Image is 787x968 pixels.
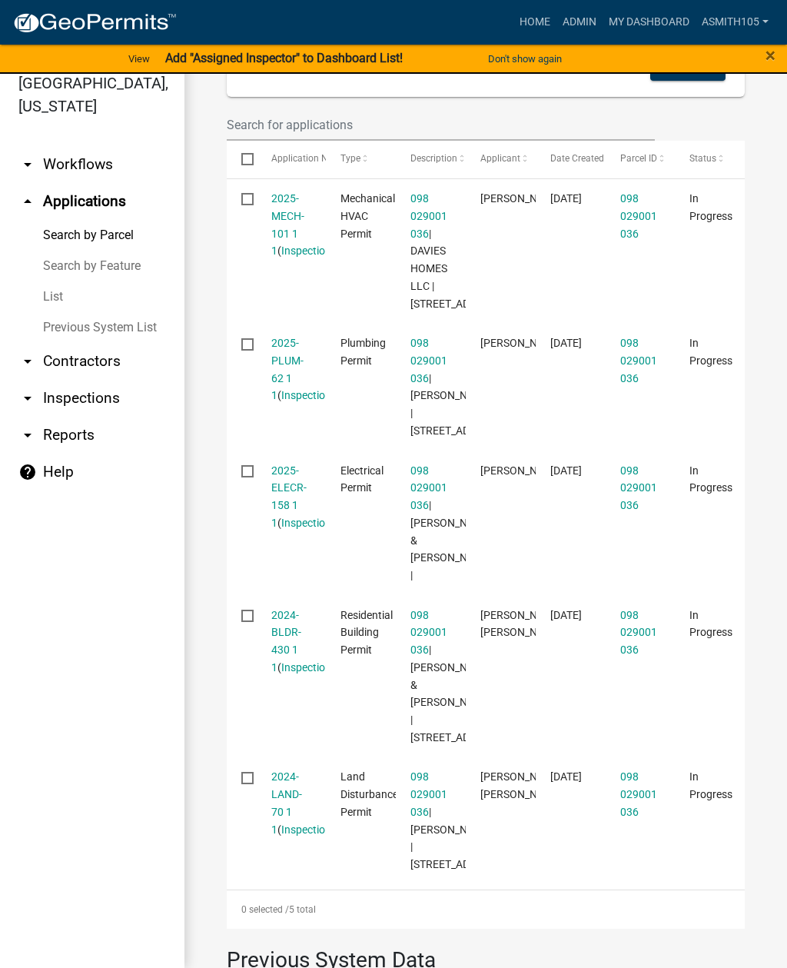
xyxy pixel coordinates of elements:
[482,46,568,72] button: Don't show again
[410,609,505,743] span: 098 029001 036 | DAVIES JOHN R & RUTHANN | 109 STORMY DR
[281,661,337,674] a: Inspections
[340,192,395,240] span: Mechanical HVAC Permit
[620,609,657,657] a: 098 029001 036
[340,770,398,818] span: Land Disturbance Permit
[410,464,447,512] a: 098 029001 036
[281,823,337,836] a: Inspections
[227,890,745,929] div: 5 total
[340,464,384,494] span: Electrical Permit
[410,153,457,164] span: Description
[689,337,732,367] span: In Progress
[410,337,447,384] a: 098 029001 036
[620,153,657,164] span: Parcel ID
[513,8,556,37] a: Home
[165,51,403,65] strong: Add "Assigned Inspector" to Dashboard List!
[281,389,337,401] a: Inspections
[556,8,603,37] a: Admin
[281,517,337,529] a: Inspections
[245,53,311,81] a: + Filter
[396,141,466,178] datatable-header-cell: Description
[256,141,326,178] datatable-header-cell: Application Number
[410,337,505,437] span: 098 029001 036 | Leon McGee | 109 Stormy Dr
[271,192,304,257] a: 2025-MECH-101 1 1
[18,389,37,407] i: arrow_drop_down
[271,462,311,532] div: ( )
[410,192,447,240] a: 098 029001 036
[480,192,563,205] span: Erwin Garcia
[340,153,360,164] span: Type
[765,45,775,66] span: ×
[18,155,37,174] i: arrow_drop_down
[281,244,337,257] a: Inspections
[480,337,563,349] span: Leon McGee
[550,770,582,783] span: 09/08/2024
[241,904,289,915] span: 0 selected /
[765,46,775,65] button: Close
[18,426,37,444] i: arrow_drop_down
[650,53,726,81] button: Columns
[620,770,657,818] a: 098 029001 036
[18,463,37,481] i: help
[480,770,563,800] span: Michael John Davies
[227,109,655,141] input: Search for applications
[696,8,775,37] a: asmith105
[550,464,582,477] span: 03/18/2025
[271,190,311,260] div: ( )
[410,770,505,870] span: 098 029001 036 | Michael Davies | 109 STORMY DR
[18,352,37,371] i: arrow_drop_down
[340,337,386,367] span: Plumbing Permit
[122,46,156,72] a: View
[271,153,355,164] span: Application Number
[271,609,301,674] a: 2024-BLDR-430 1 1
[271,334,311,404] div: ( )
[480,464,563,477] span: Sammy
[410,770,447,818] a: 098 029001 036
[480,609,563,639] span: Michael John Davies
[271,464,307,529] a: 2025-ELECR-158 1 1
[550,609,582,621] span: 12/01/2024
[466,141,536,178] datatable-header-cell: Applicant
[550,337,582,349] span: 03/20/2025
[18,192,37,211] i: arrow_drop_up
[271,770,302,835] a: 2024-LAND-70 1 1
[271,768,311,838] div: ( )
[689,464,732,494] span: In Progress
[603,8,696,37] a: My Dashboard
[271,337,304,401] a: 2025-PLUM-62 1 1
[550,153,604,164] span: Date Created
[689,770,732,800] span: In Progress
[550,192,582,205] span: 04/25/2025
[689,609,732,639] span: In Progress
[620,464,657,512] a: 098 029001 036
[271,607,311,677] div: ( )
[620,337,657,384] a: 098 029001 036
[410,464,493,582] span: 098 029001 036 | DAVIES JOHN R & RUTHANN |
[340,609,393,657] span: Residential Building Permit
[605,141,675,178] datatable-header-cell: Parcel ID
[689,192,732,222] span: In Progress
[227,141,256,178] datatable-header-cell: Select
[689,153,716,164] span: Status
[536,141,606,178] datatable-header-cell: Date Created
[326,141,396,178] datatable-header-cell: Type
[410,609,447,657] a: 098 029001 036
[410,192,505,310] span: 098 029001 036 | DAVIES HOMES LLC | 109 STORMY DR
[620,192,657,240] a: 098 029001 036
[480,153,520,164] span: Applicant
[675,141,745,178] datatable-header-cell: Status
